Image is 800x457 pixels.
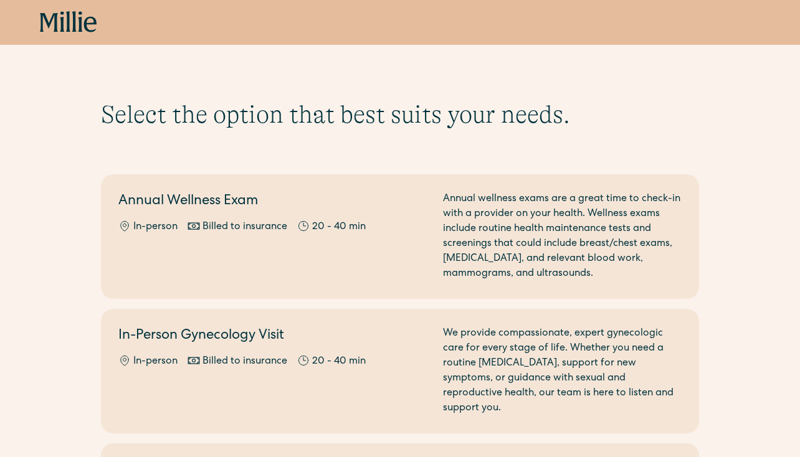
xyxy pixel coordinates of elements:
[133,220,178,235] div: In-person
[443,326,682,416] div: We provide compassionate, expert gynecologic care for every stage of life. Whether you need a rou...
[312,354,366,369] div: 20 - 40 min
[443,192,682,281] div: Annual wellness exams are a great time to check-in with a provider on your health. Wellness exams...
[101,174,699,299] a: Annual Wellness ExamIn-personBilled to insurance20 - 40 minAnnual wellness exams are a great time...
[118,192,428,212] h2: Annual Wellness Exam
[312,220,366,235] div: 20 - 40 min
[118,326,428,347] h2: In-Person Gynecology Visit
[133,354,178,369] div: In-person
[202,354,287,369] div: Billed to insurance
[202,220,287,235] div: Billed to insurance
[101,100,699,130] h1: Select the option that best suits your needs.
[101,309,699,433] a: In-Person Gynecology VisitIn-personBilled to insurance20 - 40 minWe provide compassionate, expert...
